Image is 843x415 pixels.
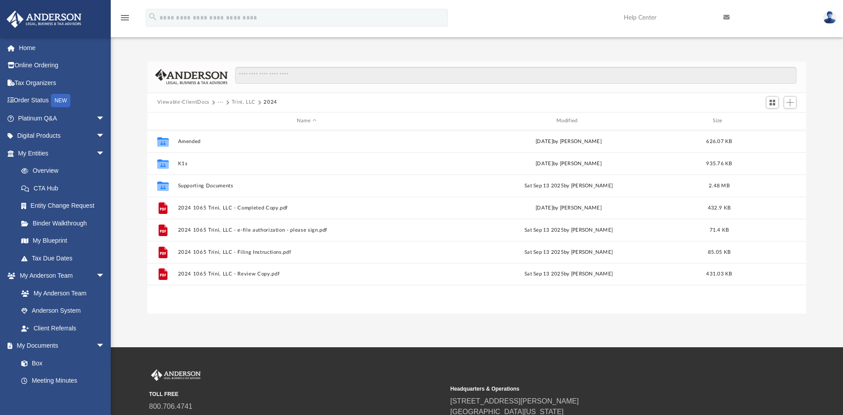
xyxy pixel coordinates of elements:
span: 626.07 KB [706,139,732,144]
button: ··· [218,98,223,106]
i: menu [120,12,130,23]
span: arrow_drop_down [96,144,114,163]
div: Size [701,117,737,125]
button: Switch to Grid View [766,96,779,109]
a: Order StatusNEW [6,92,118,110]
a: Digital Productsarrow_drop_down [6,127,118,145]
span: 71.4 KB [709,227,729,232]
button: Viewable-ClientDocs [157,98,210,106]
span: 935.76 KB [706,161,732,166]
span: arrow_drop_down [96,337,114,355]
button: 2024 [264,98,277,106]
button: Amended [178,139,435,144]
button: Add [784,96,797,109]
a: [STREET_ADDRESS][PERSON_NAME] [451,397,579,405]
a: My Documentsarrow_drop_down [6,337,114,355]
div: [DATE] by [PERSON_NAME] [439,159,697,167]
div: Sat Sep 13 2025 by [PERSON_NAME] [439,248,697,256]
div: Name [177,117,435,125]
div: [DATE] by [PERSON_NAME] [439,137,697,145]
button: 2024 1065 Trini, LLC - Review Copy.pdf [178,271,435,277]
span: 431.03 KB [706,271,732,276]
a: Overview [12,162,118,180]
a: Binder Walkthrough [12,214,118,232]
a: CTA Hub [12,179,118,197]
small: TOLL FREE [149,390,444,398]
div: id [151,117,173,125]
a: Meeting Minutes [12,372,114,390]
button: 2024 1065 Trini, LLC - e-file authorization - please sign.pdf [178,227,435,233]
div: [DATE] by [PERSON_NAME] [439,204,697,212]
span: 85.05 KB [708,249,730,254]
img: Anderson Advisors Platinum Portal [149,369,202,381]
div: Modified [439,117,698,125]
div: Sat Sep 13 2025 by [PERSON_NAME] [439,182,697,190]
span: 432.9 KB [708,205,730,210]
span: arrow_drop_down [96,109,114,128]
span: arrow_drop_down [96,267,114,285]
a: Box [12,354,109,372]
span: 2.48 MB [709,183,730,188]
a: 800.706.4741 [149,403,193,410]
i: search [148,12,158,22]
button: 2024 1065 Trini, LLC - Completed Copy.pdf [178,205,435,211]
a: Entity Change Request [12,197,118,215]
button: Supporting Documents [178,183,435,189]
a: My Anderson Teamarrow_drop_down [6,267,114,285]
a: My Anderson Team [12,284,109,302]
button: Trini, LLC [232,98,256,106]
a: Home [6,39,118,57]
a: My Blueprint [12,232,114,250]
button: 2024 1065 Trini, LLC - Filing Instructions.pdf [178,249,435,255]
a: Anderson System [12,302,114,320]
img: Anderson Advisors Platinum Portal [4,11,84,28]
div: id [741,117,803,125]
button: K1s [178,161,435,167]
small: Headquarters & Operations [451,385,746,393]
span: arrow_drop_down [96,127,114,145]
a: Platinum Q&Aarrow_drop_down [6,109,118,127]
a: Client Referrals [12,319,114,337]
img: User Pic [823,11,836,24]
a: Tax Due Dates [12,249,118,267]
a: Online Ordering [6,57,118,74]
a: My Entitiesarrow_drop_down [6,144,118,162]
a: Tax Organizers [6,74,118,92]
div: Sat Sep 13 2025 by [PERSON_NAME] [439,226,697,234]
input: Search files and folders [235,67,796,84]
div: NEW [51,94,70,107]
a: menu [120,17,130,23]
div: grid [148,130,807,314]
div: Sat Sep 13 2025 by [PERSON_NAME] [439,270,697,278]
